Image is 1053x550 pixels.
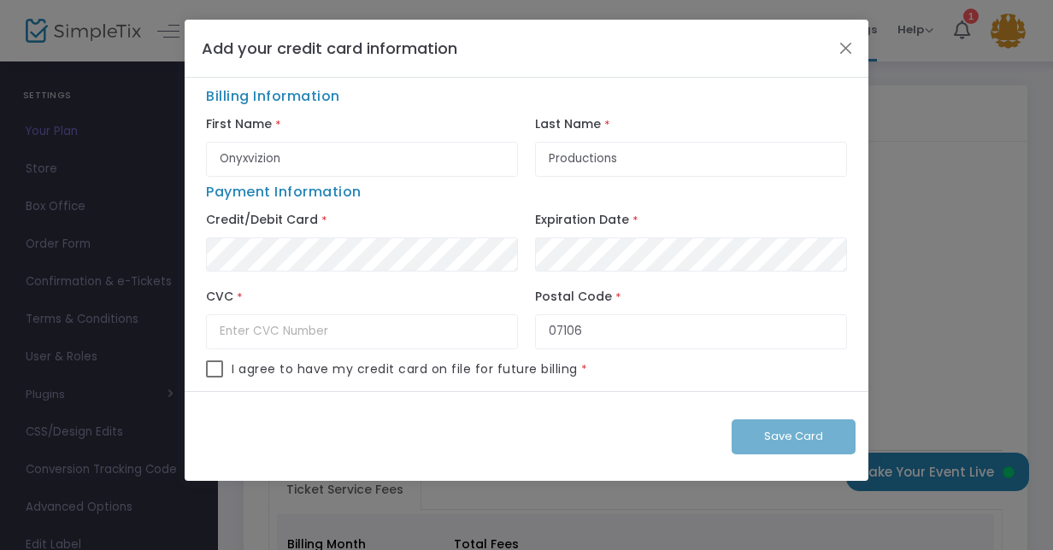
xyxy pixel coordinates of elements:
[232,360,578,378] span: I agree to have my credit card on file for future billing
[535,113,601,137] label: Last Name
[206,208,318,232] label: Credit/Debit Card
[206,182,362,202] span: Payment Information
[535,208,629,232] label: Expiration Date
[204,403,464,470] iframe: reCAPTCHA
[206,142,518,177] input: First Name
[535,314,847,349] input: Enter Postal Code
[206,285,233,309] label: CVC
[206,113,272,137] label: First Name
[535,285,612,309] label: Postal Code
[535,142,847,177] input: Last Name
[197,86,856,113] span: Billing Information
[206,314,518,349] input: Enter CVC Number
[202,37,457,60] h4: Add your credit card information
[835,37,857,59] button: Close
